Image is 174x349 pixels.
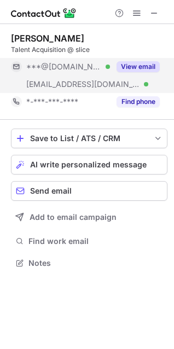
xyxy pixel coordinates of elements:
button: save-profile-one-click [11,129,167,148]
button: Find work email [11,234,167,249]
span: Notes [28,258,163,268]
button: Reveal Button [117,61,160,72]
img: ContactOut v5.3.10 [11,7,77,20]
button: AI write personalized message [11,155,167,174]
span: Find work email [28,236,163,246]
button: Notes [11,255,167,271]
button: Send email [11,181,167,201]
span: Add to email campaign [30,213,117,222]
button: Add to email campaign [11,207,167,227]
div: Talent Acquisition @ slice [11,45,167,55]
span: [EMAIL_ADDRESS][DOMAIN_NAME] [26,79,140,89]
div: Save to List / ATS / CRM [30,134,148,143]
span: ***@[DOMAIN_NAME] [26,62,102,72]
span: AI write personalized message [30,160,147,169]
div: [PERSON_NAME] [11,33,84,44]
span: Send email [30,187,72,195]
button: Reveal Button [117,96,160,107]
